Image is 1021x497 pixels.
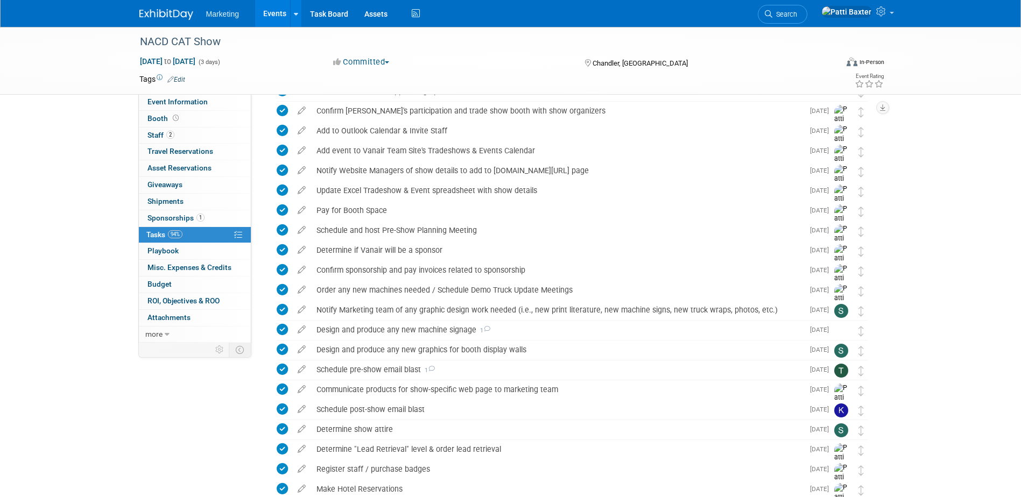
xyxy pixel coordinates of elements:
a: Misc. Expenses & Credits [139,260,251,276]
div: In-Person [859,58,884,66]
i: Move task [858,406,864,416]
div: Schedule pre-show email blast [311,360,804,379]
div: Design and produce any new machine signage [311,321,804,339]
div: Event Rating [855,74,884,79]
i: Move task [858,485,864,495]
a: ROI, Objectives & ROO [139,293,251,309]
a: Staff2 [139,127,251,144]
i: Move task [858,366,864,376]
a: edit [292,285,311,295]
div: Notify Marketing team of any graphic design work needed (i.e., new print literature, new machine ... [311,301,804,319]
span: [DATE] [810,187,834,194]
td: Tags [139,74,185,84]
a: edit [292,444,311,454]
span: [DATE] [810,425,834,433]
i: Move task [858,207,864,217]
i: Move task [858,346,864,356]
a: Sponsorships1 [139,210,251,226]
img: Patti Baxter [834,125,850,163]
span: ROI, Objectives & ROO [147,296,220,305]
button: Committed [329,56,393,68]
div: Determine if Vanair will be a sponsor [311,241,804,259]
span: Attachments [147,313,191,322]
a: edit [292,305,311,315]
span: 94% [168,230,182,238]
div: Schedule post-show email blast [311,400,804,418]
i: Move task [858,246,864,257]
img: Nicole Lubarski [834,324,848,338]
span: Event Information [147,97,208,106]
a: edit [292,106,311,116]
td: Personalize Event Tab Strip [210,343,229,357]
span: [DATE] [810,266,834,274]
span: [DATE] [810,366,834,373]
img: Patti Baxter [834,224,850,262]
a: edit [292,345,311,354]
div: Design and produce any new graphics for booth display walls [311,340,804,359]
i: Move task [858,147,864,157]
a: edit [292,484,311,494]
span: Tasks [146,230,182,239]
span: Sponsorships [147,214,205,222]
a: Asset Reservations [139,160,251,176]
div: Register staff / purchase badges [311,460,804,478]
div: Add event to Vanair Team Site's Tradeshows & Events Calendar [311,141,804,160]
span: 1 [476,327,490,334]
span: [DATE] [810,167,834,174]
div: Pay for Booth Space [311,201,804,219]
i: Move task [858,127,864,137]
i: Move task [858,167,864,177]
a: Tasks94% [139,227,251,243]
span: Search [772,10,797,18]
span: [DATE] [810,246,834,254]
span: [DATE] [810,485,834,493]
div: Determine show attire [311,420,804,438]
span: more [145,330,163,338]
img: ExhibitDay [139,9,193,20]
div: Confirm sponsorship and pay invoices related to sponsorship [311,261,804,279]
span: Budget [147,280,172,288]
div: Determine "Lead Retrieval" level & order lead retrieval [311,440,804,458]
a: edit [292,424,311,434]
i: Move task [858,425,864,436]
a: edit [292,225,311,235]
a: more [139,326,251,343]
i: Move task [858,286,864,296]
a: Travel Reservations [139,144,251,160]
span: 2 [166,131,174,139]
a: Shipments [139,194,251,210]
span: [DATE] [810,386,834,393]
span: Asset Reservations [147,164,212,172]
a: Attachments [139,310,251,326]
span: Misc. Expenses & Credits [147,263,231,272]
span: to [163,57,173,66]
img: Patti Baxter [834,184,850,223]
div: Confirm [PERSON_NAME]'s participation and trade show booth with show organizers [311,102,804,120]
img: Katie Hein [834,403,848,417]
a: Giveaways [139,177,251,193]
img: Theresa Mahoney [834,364,848,378]
img: Patti Baxter [834,384,850,422]
span: 1 [196,214,205,222]
div: Update Excel Tradeshow & Event spreadsheet with show details [311,181,804,200]
span: [DATE] [810,286,834,294]
div: Order any new machines needed / Schedule Demo Truck Update Meetings [311,281,804,299]
i: Move task [858,266,864,276]
div: Communicate products for show-specific web page to marketing team [311,380,804,399]
img: Patti Baxter [834,105,850,143]
a: edit [292,205,311,215]
img: Patti Baxter [834,145,850,183]
i: Move task [858,386,864,396]
a: edit [292,146,311,155]
a: Booth [139,111,251,127]
span: [DATE] [810,226,834,234]
i: Move task [858,326,864,336]
span: (3 days) [198,59,220,66]
i: Move task [858,306,864,316]
a: Event Information [139,94,251,110]
a: edit [292,464,311,474]
i: Move task [858,226,864,237]
img: Patti Baxter [834,284,850,322]
span: [DATE] [810,306,834,314]
div: Add to Outlook Calendar & Invite Staff [311,122,804,140]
